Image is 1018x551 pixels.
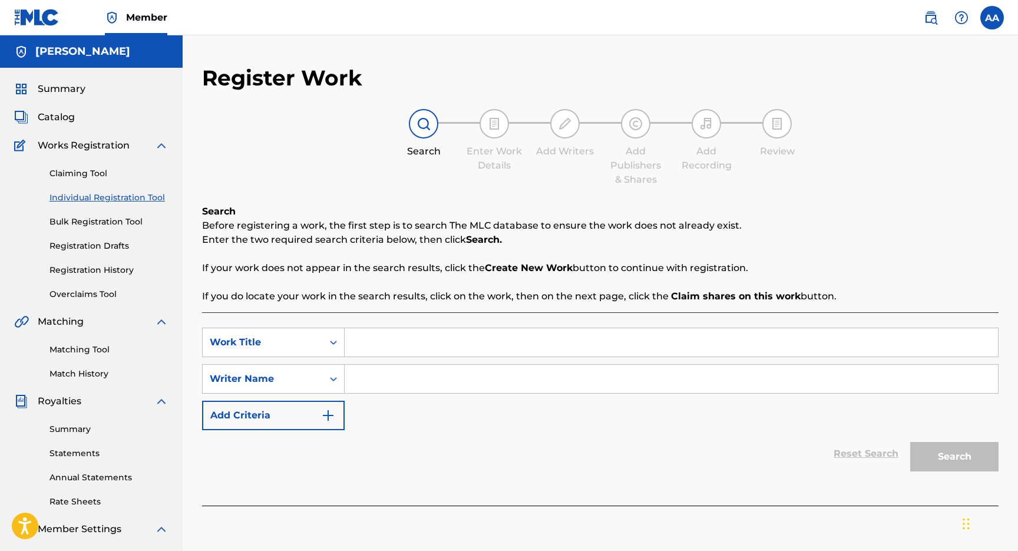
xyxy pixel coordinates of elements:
a: Bulk Registration Tool [49,216,168,228]
a: Individual Registration Tool [49,192,168,204]
a: Summary [49,423,168,435]
img: expand [154,394,168,408]
button: Add Criteria [202,401,345,430]
div: Help [950,6,973,29]
a: Registration Drafts [49,240,168,252]
p: Before registering a work, the first step is to search The MLC database to ensure the work does n... [202,219,999,233]
img: step indicator icon for Enter Work Details [487,117,501,131]
img: Accounts [14,45,28,59]
span: Royalties [38,394,81,408]
img: help [954,11,969,25]
a: SummarySummary [14,82,85,96]
div: Search [394,144,453,159]
a: Match History [49,368,168,380]
form: Search Form [202,328,999,477]
p: If your work does not appear in the search results, click the button to continue with registration. [202,261,999,275]
a: Claiming Tool [49,167,168,180]
img: search [924,11,938,25]
span: Member Settings [38,522,121,536]
span: Matching [38,315,84,329]
a: Rate Sheets [49,496,168,508]
div: Writer Name [210,372,316,386]
p: Enter the two required search criteria below, then click [202,233,999,247]
h5: Aaron Aye [35,45,130,58]
div: Work Title [210,335,316,349]
a: Registration History [49,264,168,276]
img: Top Rightsholder [105,11,119,25]
div: Enter Work Details [465,144,524,173]
a: CatalogCatalog [14,110,75,124]
img: 9d2ae6d4665cec9f34b9.svg [321,408,335,423]
span: Summary [38,82,85,96]
a: Annual Statements [49,471,168,484]
img: step indicator icon for Add Recording [699,117,713,131]
iframe: Resource Center [985,363,1018,460]
img: expand [154,138,168,153]
a: Overclaims Tool [49,288,168,301]
img: expand [154,315,168,329]
p: If you do locate your work in the search results, click on the work, then on the next page, click... [202,289,999,303]
a: Public Search [919,6,943,29]
div: Add Recording [677,144,736,173]
span: Member [126,11,167,24]
img: step indicator icon for Add Publishers & Shares [629,117,643,131]
div: User Menu [980,6,1004,29]
div: Add Writers [536,144,594,159]
img: Royalties [14,394,28,408]
div: Drag [963,506,970,542]
img: step indicator icon for Add Writers [558,117,572,131]
img: Matching [14,315,29,329]
img: step indicator icon for Review [770,117,784,131]
iframe: Chat Widget [959,494,1018,551]
span: Works Registration [38,138,130,153]
img: step indicator icon for Search [417,117,431,131]
a: Statements [49,447,168,460]
b: Search [202,206,236,217]
img: expand [154,522,168,536]
strong: Claim shares on this work [671,291,801,302]
div: Add Publishers & Shares [606,144,665,187]
strong: Create New Work [485,262,573,273]
h2: Register Work [202,65,362,91]
strong: Search. [466,234,502,245]
a: Matching Tool [49,344,168,356]
span: Catalog [38,110,75,124]
img: Catalog [14,110,28,124]
div: Review [748,144,807,159]
img: Works Registration [14,138,29,153]
img: MLC Logo [14,9,60,26]
img: Summary [14,82,28,96]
